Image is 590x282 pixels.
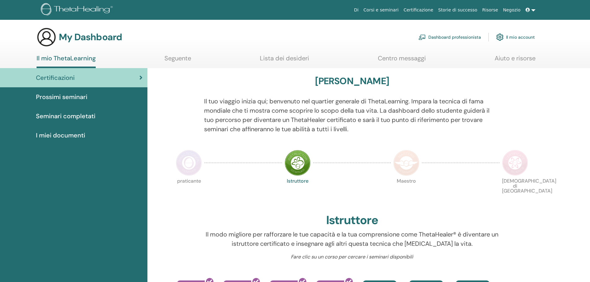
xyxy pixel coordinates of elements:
[41,3,115,17] img: logo.png
[36,131,85,140] span: I miei documenti
[393,150,419,176] img: Master
[164,54,191,67] a: Seguente
[204,230,500,248] p: Il modo migliore per rafforzare le tue capacità e la tua comprensione come ThetaHealer® è diventa...
[500,4,523,16] a: Negozio
[378,54,426,67] a: Centro messaggi
[36,111,95,121] span: Seminari completati
[418,30,481,44] a: Dashboard professionista
[495,54,535,67] a: Aiuto e risorse
[176,179,202,205] p: praticante
[361,4,401,16] a: Corsi e seminari
[204,97,500,134] p: Il tuo viaggio inizia qui; benvenuto nel quartier generale di ThetaLearning. Impara la tecnica di...
[401,4,436,16] a: Certificazione
[326,213,378,228] h2: Istruttore
[176,150,202,176] img: Practitioner
[285,150,311,176] img: Instructor
[480,4,500,16] a: Risorse
[59,32,122,43] h3: My Dashboard
[37,27,56,47] img: generic-user-icon.jpg
[496,32,504,42] img: cog.svg
[352,4,361,16] a: Di
[418,34,426,40] img: chalkboard-teacher.svg
[36,92,87,102] span: Prossimi seminari
[260,54,309,67] a: Lista dei desideri
[36,73,75,82] span: Certificazioni
[436,4,480,16] a: Storie di successo
[315,76,389,87] h3: [PERSON_NAME]
[502,150,528,176] img: Certificate of Science
[204,253,500,261] p: Fare clic su un corso per cercare i seminari disponibili
[393,179,419,205] p: Maestro
[285,179,311,205] p: Istruttore
[502,179,528,205] p: [DEMOGRAPHIC_DATA] di [GEOGRAPHIC_DATA]
[496,30,535,44] a: Il mio account
[37,54,96,68] a: Il mio ThetaLearning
